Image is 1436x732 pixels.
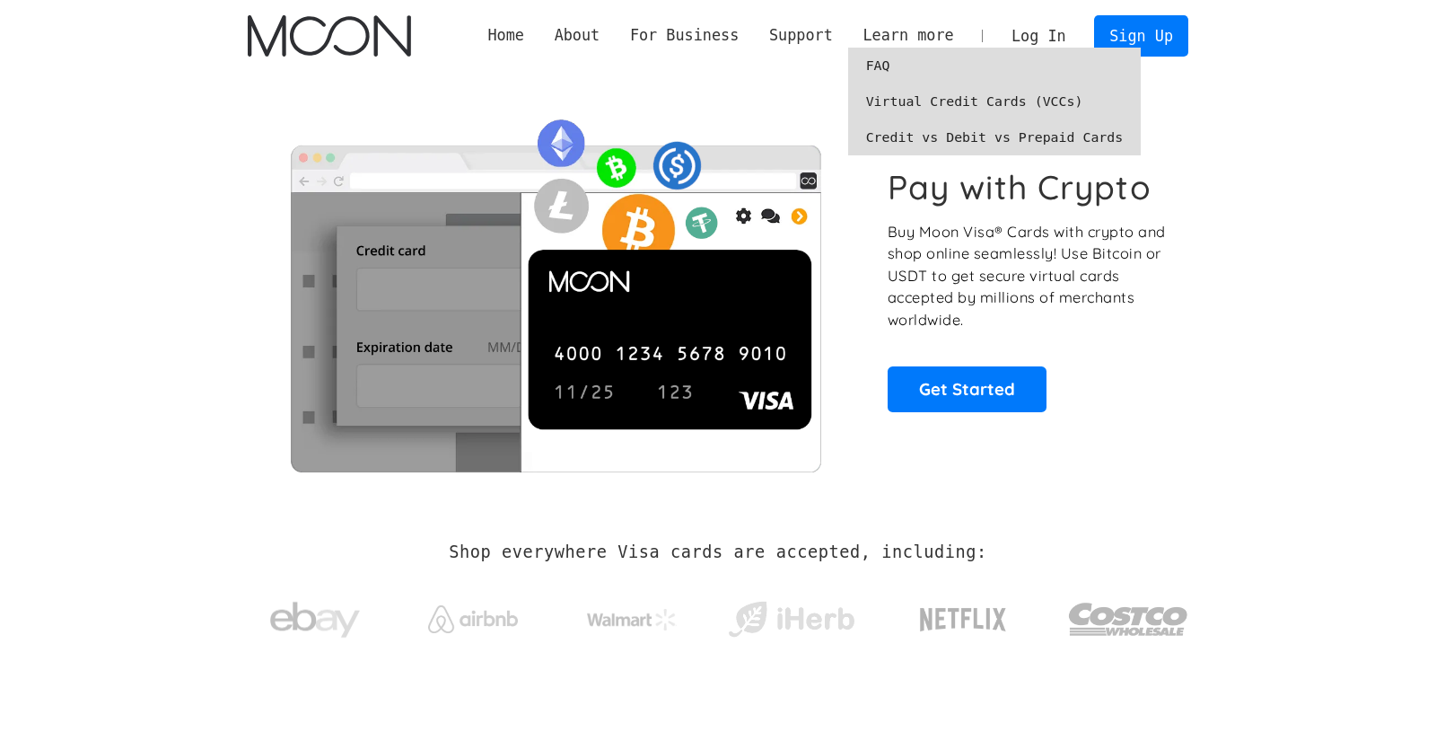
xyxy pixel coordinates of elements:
[848,48,1142,155] nav: Learn more
[248,107,862,472] img: Moon Cards let you spend your crypto anywhere Visa is accepted.
[724,596,858,643] img: iHerb
[248,574,381,657] a: ebay
[724,578,858,652] a: iHerb
[449,542,986,562] h2: Shop everywhere Visa cards are accepted, including:
[848,48,1142,84] a: FAQ
[1068,586,1188,653] img: Costco
[1094,15,1187,56] a: Sign Up
[630,24,739,47] div: For Business
[848,24,969,47] div: Learn more
[555,24,600,47] div: About
[918,597,1008,642] img: Netflix
[848,119,1142,155] a: Credit vs Debit vs Prepaid Cards
[1068,568,1188,662] a: Costco
[473,24,539,47] a: Home
[407,587,540,642] a: Airbnb
[883,579,1044,651] a: Netflix
[248,15,410,57] img: Moon Logo
[248,15,410,57] a: home
[888,366,1046,411] a: Get Started
[754,24,847,47] div: Support
[862,24,953,47] div: Learn more
[996,16,1081,56] a: Log In
[888,167,1151,207] h1: Pay with Crypto
[888,221,1169,331] p: Buy Moon Visa® Cards with crypto and shop online seamlessly! Use Bitcoin or USDT to get secure vi...
[848,84,1142,119] a: Virtual Credit Cards (VCCs)
[565,591,699,639] a: Walmart
[587,609,677,631] img: Walmart
[769,24,833,47] div: Support
[270,592,360,648] img: ebay
[539,24,615,47] div: About
[615,24,754,47] div: For Business
[428,605,518,633] img: Airbnb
